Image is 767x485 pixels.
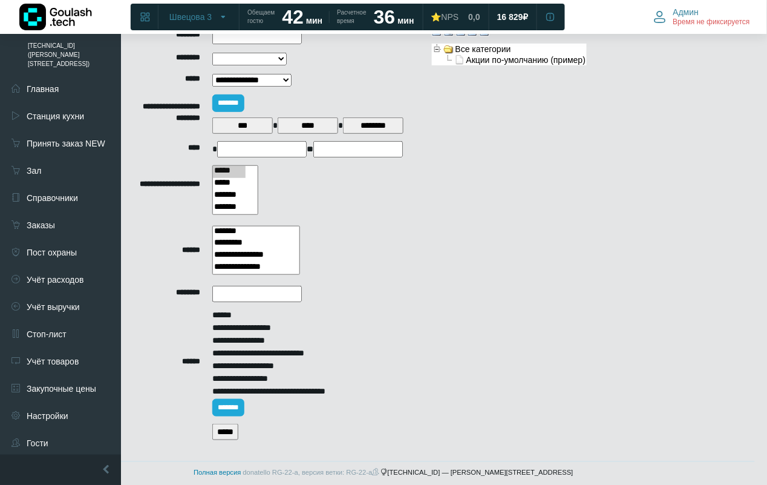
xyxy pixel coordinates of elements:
[673,18,750,27] span: Время не фиксируется
[468,26,477,36] a: Свернуть
[497,12,523,22] span: 16 829
[431,12,459,22] div: ⭐
[480,26,489,36] a: Развернуть
[306,16,322,25] span: мин
[243,469,381,477] span: donatello RG-22-a, версия ветки: RG-22-a
[456,26,466,36] a: Удалить категорию
[673,7,699,18] span: Админ
[442,12,459,22] span: NPS
[647,4,757,30] button: Админ Время не фиксируется
[282,6,304,28] strong: 42
[469,12,480,22] span: 0,0
[247,8,275,25] span: Обещаем гостю
[444,26,454,36] a: Редактировать категорию
[523,12,529,22] span: ₽
[19,4,92,30] img: Логотип компании Goulash.tech
[374,6,396,28] strong: 36
[12,461,755,484] footer: [TECHNICAL_ID] — [PERSON_NAME][STREET_ADDRESS]
[337,8,366,25] span: Расчетное время
[432,26,442,36] a: Создать категорию
[443,44,512,53] a: Все категории
[240,6,421,28] a: Обещаем гостю 42 мин Расчетное время 36 мин
[490,6,536,28] a: 16 829 ₽
[194,469,241,477] a: Полная версия
[169,12,212,22] span: Швецова 3
[397,16,414,25] span: мин
[454,54,587,64] a: Акции по-умолчанию (пример)
[424,6,488,28] a: ⭐NPS 0,0
[162,7,235,27] button: Швецова 3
